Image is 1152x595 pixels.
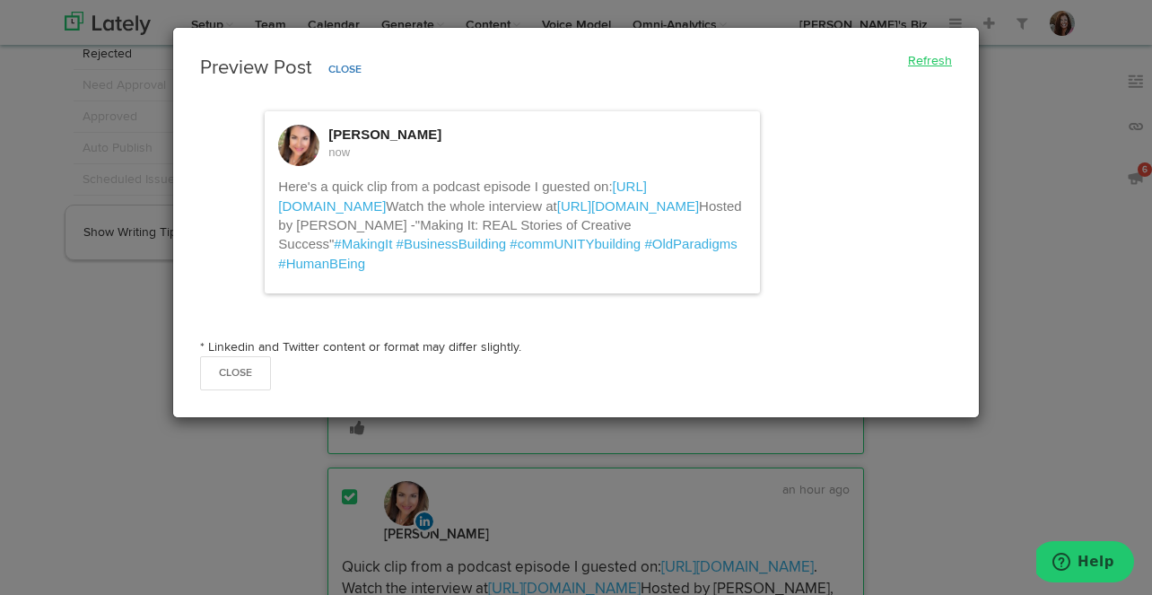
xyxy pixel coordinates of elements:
[644,236,737,251] a: #OldParadigms
[397,236,507,251] a: #BusinessBuilding
[278,177,746,273] p: Here's a quick clip from a podcast episode I guested on: Watch the whole interview at Hosted by [...
[317,57,373,84] button: Close
[200,341,521,354] span: * Linkedin and Twitter content or format may differ slightly.
[510,236,641,251] a: #commUNITYbuilding
[278,179,647,213] a: [URL][DOMAIN_NAME]
[328,127,441,142] span: [PERSON_NAME]
[278,256,365,271] a: #HumanBEing
[278,144,746,162] span: now
[334,236,392,251] a: #MakingIt
[278,125,319,166] img: 1715701749963
[1036,541,1134,586] iframe: Opens a widget where you can find more information
[908,55,952,67] a: Refresh
[200,356,271,390] button: Close
[200,55,952,84] h3: Preview Post
[557,198,699,214] a: [URL][DOMAIN_NAME]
